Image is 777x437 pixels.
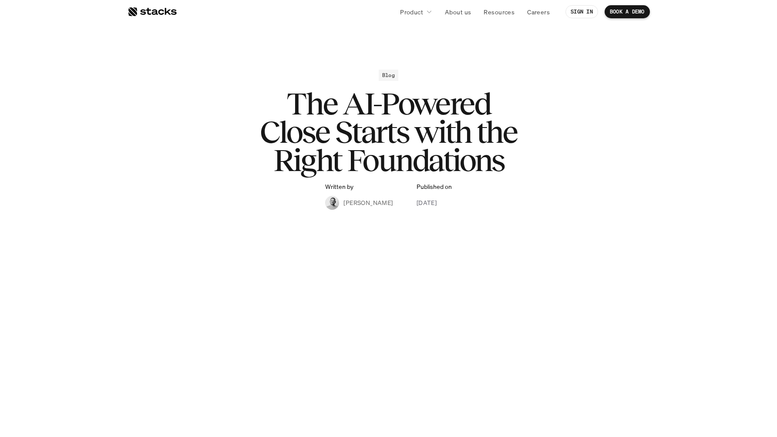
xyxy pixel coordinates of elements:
[440,4,476,20] a: About us
[605,5,650,18] a: BOOK A DEMO
[527,7,550,17] p: Careers
[522,4,555,20] a: Careers
[400,7,423,17] p: Product
[478,4,520,20] a: Resources
[325,183,353,191] p: Written by
[343,198,393,207] p: [PERSON_NAME]
[215,90,563,174] h1: The AI-Powered Close Starts with the Right Foundations
[565,5,598,18] a: SIGN IN
[417,183,452,191] p: Published on
[445,7,471,17] p: About us
[382,72,395,78] h2: Blog
[571,9,593,15] p: SIGN IN
[610,9,645,15] p: BOOK A DEMO
[417,198,437,207] p: [DATE]
[484,7,515,17] p: Resources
